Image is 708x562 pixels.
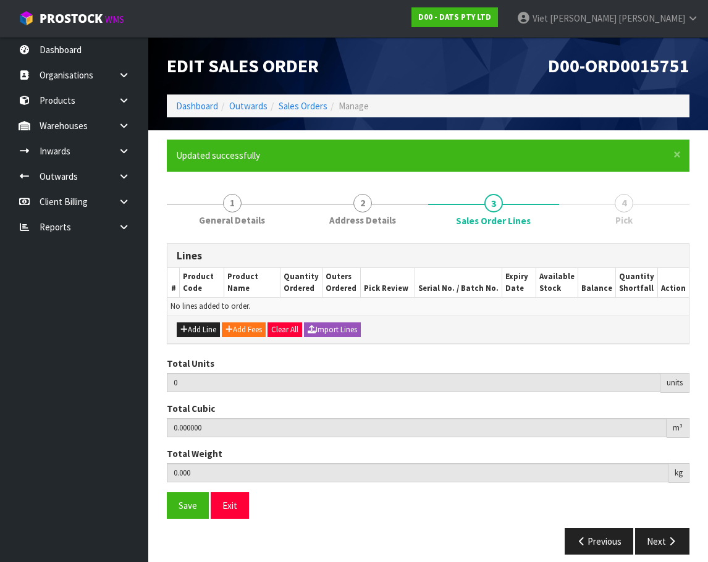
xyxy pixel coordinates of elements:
button: Add Line [177,322,220,337]
th: # [167,268,180,297]
small: WMS [105,14,124,25]
div: kg [668,463,689,483]
span: D00-ORD0015751 [548,54,689,77]
input: Total Cubic [167,418,667,437]
input: Total Weight [167,463,668,482]
div: units [660,373,689,393]
th: Product Name [224,268,280,297]
strong: D00 - DATS PTY LTD [418,12,491,22]
th: Expiry Date [502,268,536,297]
span: Viet [PERSON_NAME] [533,12,617,24]
label: Total Cubic [167,402,215,415]
input: Total Units [167,373,660,392]
th: Product Code [180,268,224,297]
th: Outers Ordered [322,268,361,297]
span: ProStock [40,10,103,27]
span: 4 [615,194,633,212]
span: Sales Order Lines [456,214,531,227]
button: Import Lines [304,322,361,337]
span: Pick [615,214,633,227]
button: Clear All [268,322,302,337]
span: Manage [339,100,369,112]
img: cube-alt.png [19,10,34,26]
button: Exit [211,492,249,519]
span: × [673,146,681,163]
th: Balance [578,268,615,297]
a: Dashboard [176,100,218,112]
th: Action [657,268,689,297]
span: Save [179,500,197,511]
button: Add Fees [222,322,266,337]
span: General Details [199,214,265,227]
span: Updated successfully [176,149,260,161]
a: Sales Orders [279,100,327,112]
th: Available Stock [536,268,578,297]
span: Edit Sales Order [167,54,319,77]
label: Total Units [167,357,214,370]
button: Next [635,528,689,555]
span: 2 [353,194,372,212]
span: 3 [484,194,503,212]
h3: Lines [177,250,680,262]
button: Save [167,492,209,519]
div: m³ [667,418,689,438]
span: Address Details [329,214,396,227]
th: Pick Review [361,268,415,297]
a: Outwards [229,100,268,112]
span: 1 [223,194,242,212]
label: Total Weight [167,447,222,460]
button: Previous [565,528,634,555]
th: Serial No. / Batch No. [415,268,502,297]
th: Quantity Shortfall [615,268,657,297]
a: D00 - DATS PTY LTD [411,7,498,27]
td: No lines added to order. [167,298,689,316]
th: Quantity Ordered [280,268,322,297]
span: [PERSON_NAME] [618,12,685,24]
